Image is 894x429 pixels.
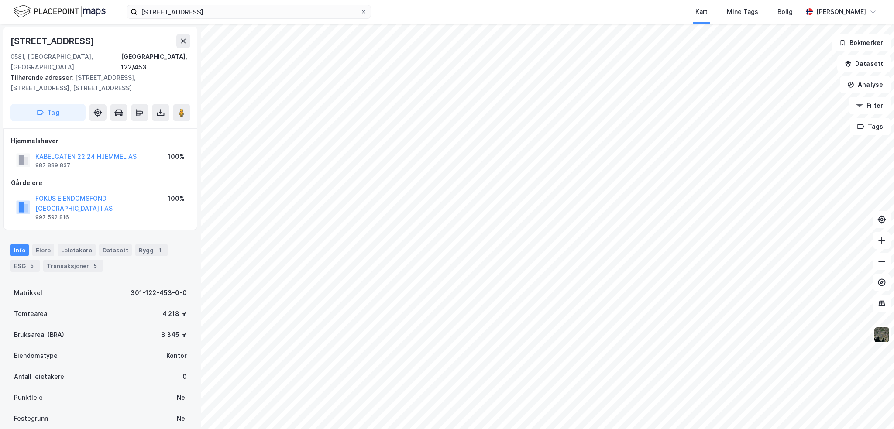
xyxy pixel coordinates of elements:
[135,244,168,256] div: Bygg
[177,413,187,424] div: Nei
[161,329,187,340] div: 8 345 ㎡
[162,309,187,319] div: 4 218 ㎡
[850,118,891,135] button: Tags
[177,392,187,403] div: Nei
[14,329,64,340] div: Bruksareal (BRA)
[14,350,58,361] div: Eiendomstype
[10,104,86,121] button: Tag
[849,97,891,114] button: Filter
[10,260,40,272] div: ESG
[182,371,187,382] div: 0
[14,392,43,403] div: Punktleie
[32,244,54,256] div: Eiere
[14,288,42,298] div: Matrikkel
[837,55,891,72] button: Datasett
[14,309,49,319] div: Tomteareal
[10,34,96,48] div: [STREET_ADDRESS]
[695,7,708,17] div: Kart
[58,244,96,256] div: Leietakere
[11,178,190,188] div: Gårdeiere
[10,244,29,256] div: Info
[14,371,64,382] div: Antall leietakere
[850,387,894,429] div: Kontrollprogram for chat
[816,7,866,17] div: [PERSON_NAME]
[28,261,36,270] div: 5
[168,151,185,162] div: 100%
[155,246,164,254] div: 1
[35,162,70,169] div: 987 889 837
[166,350,187,361] div: Kontor
[10,51,121,72] div: 0581, [GEOGRAPHIC_DATA], [GEOGRAPHIC_DATA]
[777,7,793,17] div: Bolig
[121,51,190,72] div: [GEOGRAPHIC_DATA], 122/453
[11,136,190,146] div: Hjemmelshaver
[99,244,132,256] div: Datasett
[10,72,183,93] div: [STREET_ADDRESS], [STREET_ADDRESS], [STREET_ADDRESS]
[850,387,894,429] iframe: Chat Widget
[832,34,891,51] button: Bokmerker
[138,5,360,18] input: Søk på adresse, matrikkel, gårdeiere, leietakere eller personer
[91,261,100,270] div: 5
[35,214,69,221] div: 997 592 816
[10,74,75,81] span: Tilhørende adresser:
[43,260,103,272] div: Transaksjoner
[840,76,891,93] button: Analyse
[168,193,185,204] div: 100%
[727,7,758,17] div: Mine Tags
[131,288,187,298] div: 301-122-453-0-0
[14,4,106,19] img: logo.f888ab2527a4732fd821a326f86c7f29.svg
[873,326,890,343] img: 9k=
[14,413,48,424] div: Festegrunn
